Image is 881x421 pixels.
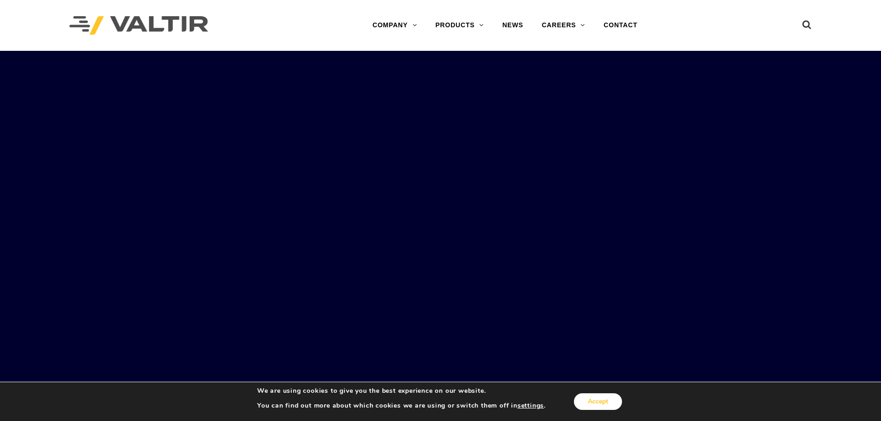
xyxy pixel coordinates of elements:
a: NEWS [493,16,532,35]
p: We are using cookies to give you the best experience on our website. [257,387,546,395]
a: CONTACT [594,16,647,35]
a: PRODUCTS [426,16,493,35]
button: Accept [574,393,622,410]
img: Valtir [69,16,208,35]
a: COMPANY [363,16,426,35]
p: You can find out more about which cookies we are using or switch them off in . [257,402,546,410]
a: CAREERS [532,16,594,35]
button: settings [518,402,544,410]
